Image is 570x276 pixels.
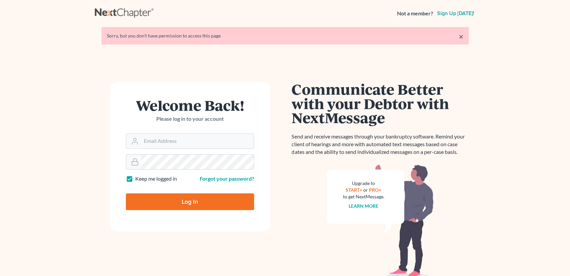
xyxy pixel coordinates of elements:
h1: Welcome Back! [126,98,254,112]
div: Sorry, but you don't have permission to access this page [107,32,463,39]
div: Upgrade to [343,180,384,187]
input: Email Address [141,134,254,149]
label: Keep me logged in [135,175,177,183]
a: Learn more [349,203,378,209]
span: or [363,187,368,193]
strong: Not a member? [397,10,433,17]
div: to get NextMessage. [343,193,384,200]
a: PRO+ [369,187,381,193]
a: START+ [346,187,362,193]
p: Send and receive messages through your bankruptcy software. Remind your client of hearings and mo... [292,133,469,156]
h1: Communicate Better with your Debtor with NextMessage [292,82,469,125]
input: Log In [126,193,254,210]
a: Forgot your password? [200,175,254,182]
a: Sign up [DATE]! [436,11,476,16]
a: × [459,32,463,40]
p: Please log in to your account [126,115,254,123]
